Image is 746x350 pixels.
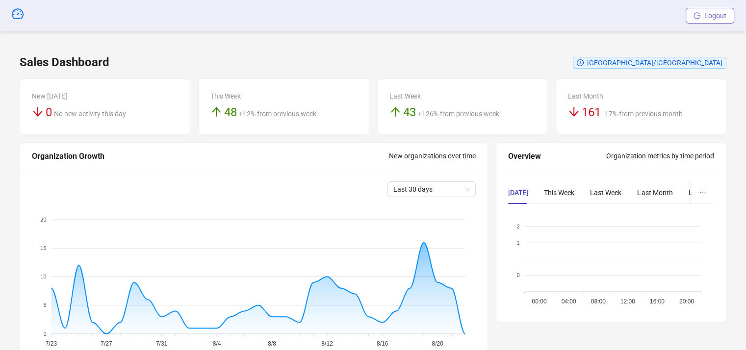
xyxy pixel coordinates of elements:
span: -17% from previous month [603,110,683,118]
div: Last Week [389,91,536,101]
tspan: 16:00 [650,298,665,305]
span: arrow-down [568,106,580,118]
span: 0 [46,105,52,119]
span: 48 [224,105,237,119]
tspan: 20:00 [679,298,694,305]
tspan: 2 [517,223,520,229]
tspan: 8/4 [213,340,221,347]
tspan: 12:00 [620,298,635,305]
span: 161 [582,105,601,119]
tspan: 0 [43,330,46,336]
tspan: 00:00 [532,298,547,305]
span: +126% from previous week [418,110,499,118]
tspan: 8/16 [377,340,388,347]
button: ellipsis [692,181,714,204]
span: arrow-up [210,106,222,118]
tspan: 5 [43,302,46,308]
div: Last 3 Months [688,187,732,198]
tspan: 15 [40,245,46,251]
div: Last Week [590,187,621,198]
tspan: 8/20 [432,340,443,347]
span: New organizations over time [389,152,476,160]
span: dashboard [12,8,24,20]
div: This Week [544,187,574,198]
span: Organization metrics by time period [606,152,714,160]
tspan: 04:00 [562,298,576,305]
span: No new activity this day [54,110,126,118]
span: [GEOGRAPHIC_DATA]/[GEOGRAPHIC_DATA] [587,59,722,67]
div: Overview [508,150,606,162]
h3: Sales Dashboard [20,55,109,71]
span: Last 30 days [393,182,470,197]
div: Last Month [637,187,672,198]
tspan: 7/23 [46,340,57,347]
tspan: 10 [40,274,46,279]
span: +12% from previous week [239,110,316,118]
span: ellipsis [699,189,706,196]
tspan: 08:00 [591,298,606,305]
div: [DATE] [508,187,528,198]
tspan: 7/31 [156,340,168,347]
tspan: 8/12 [321,340,333,347]
div: Last Month [568,91,714,101]
tspan: 8/8 [268,340,276,347]
span: 43 [403,105,416,119]
div: Organization Growth [32,150,389,162]
div: New [DATE] [32,91,178,101]
button: Logout [686,8,734,24]
tspan: 20 [40,216,46,222]
div: This Week [210,91,357,101]
span: Logout [704,12,726,20]
span: arrow-down [32,106,44,118]
tspan: 1 [517,240,520,246]
tspan: 0 [517,272,520,278]
span: clock-circle [577,59,584,66]
tspan: 7/27 [101,340,112,347]
span: logout [694,12,700,19]
span: arrow-up [389,106,401,118]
